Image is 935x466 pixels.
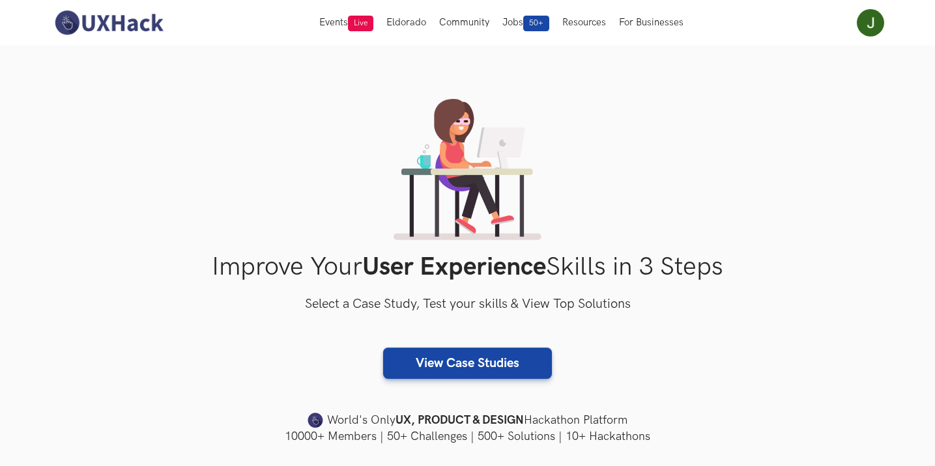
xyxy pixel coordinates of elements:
h3: Select a Case Study, Test your skills & View Top Solutions [51,294,885,315]
strong: UX, PRODUCT & DESIGN [396,411,524,430]
h4: World's Only Hackathon Platform [51,411,885,430]
h1: Improve Your Skills in 3 Steps [51,252,885,282]
span: Live [348,16,373,31]
img: Your profile pic [857,9,884,36]
strong: User Experience [362,252,546,282]
h4: 10000+ Members | 50+ Challenges | 500+ Solutions | 10+ Hackathons [51,428,885,445]
span: 50+ [523,16,549,31]
img: lady working on laptop [394,99,541,240]
img: uxhack-favicon-image.png [308,412,323,429]
img: UXHack-logo.png [51,9,167,36]
a: View Case Studies [383,348,552,379]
